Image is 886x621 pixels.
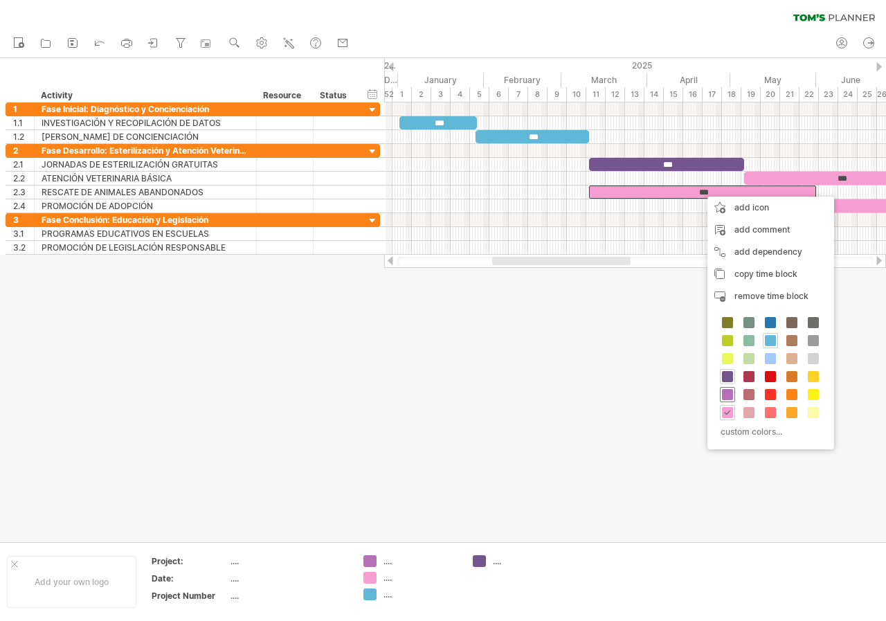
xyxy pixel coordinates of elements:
[683,87,703,102] div: 16
[42,199,249,213] div: PROMOCIÓN DE ADOPCIÓN
[42,158,249,171] div: JORNADAS DE ESTERILIZACIÓN GRATUITAS
[152,573,228,584] div: Date:
[451,87,470,102] div: 4
[152,555,228,567] div: Project:
[320,89,350,102] div: Status
[42,102,249,116] div: Fase Inicial: Diagnóstico y Concienciación
[13,158,34,171] div: 2.1
[493,555,568,567] div: ....
[647,73,730,87] div: April 2025
[858,87,877,102] div: 25
[707,219,834,241] div: add comment
[528,87,548,102] div: 8
[13,102,34,116] div: 1
[730,73,816,87] div: May 2025
[383,588,459,600] div: ....
[42,116,249,129] div: INVESTIGACIÓN Y RECOPILACIÓN DE DATOS
[489,87,509,102] div: 6
[42,172,249,185] div: ATENCIÓN VETERINARIA BÁSICA
[7,556,136,608] div: Add your own logo
[13,213,34,226] div: 3
[734,269,797,279] span: copy time block
[13,186,34,199] div: 2.3
[664,87,683,102] div: 15
[13,241,34,254] div: 3.2
[561,73,647,87] div: March 2025
[606,87,625,102] div: 12
[780,87,799,102] div: 21
[398,73,484,87] div: January 2025
[42,227,249,240] div: PROGRAMAS EDUCATIVOS EN ESCUELAS
[263,89,305,102] div: Resource
[42,130,249,143] div: [PERSON_NAME] DE CONCIENCIACIÓN
[13,172,34,185] div: 2.2
[41,89,248,102] div: Activity
[470,87,489,102] div: 5
[13,227,34,240] div: 3.1
[722,87,741,102] div: 18
[42,144,249,157] div: Fase Desarrollo: Esterilización y Atención Veterinaria
[42,241,249,254] div: PROMOCIÓN DE LEGISLACIÓN RESPONSABLE
[383,572,459,584] div: ....
[42,213,249,226] div: Fase Conclusión: Educación y Legislación
[13,116,34,129] div: 1.1
[230,555,347,567] div: ....
[741,87,761,102] div: 19
[644,87,664,102] div: 14
[431,87,451,102] div: 3
[707,241,834,263] div: add dependency
[625,87,644,102] div: 13
[707,197,834,219] div: add icon
[383,555,459,567] div: ....
[412,87,431,102] div: 2
[230,573,347,584] div: ....
[230,590,347,602] div: ....
[819,87,838,102] div: 23
[838,87,858,102] div: 24
[586,87,606,102] div: 11
[484,73,561,87] div: February 2025
[392,87,412,102] div: 1
[799,87,819,102] div: 22
[42,186,249,199] div: RESCATE DE ANIMALES ABANDONADOS
[714,422,823,441] div: custom colors...
[13,144,34,157] div: 2
[761,87,780,102] div: 20
[152,590,228,602] div: Project Number
[509,87,528,102] div: 7
[13,199,34,213] div: 2.4
[567,87,586,102] div: 10
[703,87,722,102] div: 17
[13,130,34,143] div: 1.2
[734,291,808,301] span: remove time block
[548,87,567,102] div: 9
